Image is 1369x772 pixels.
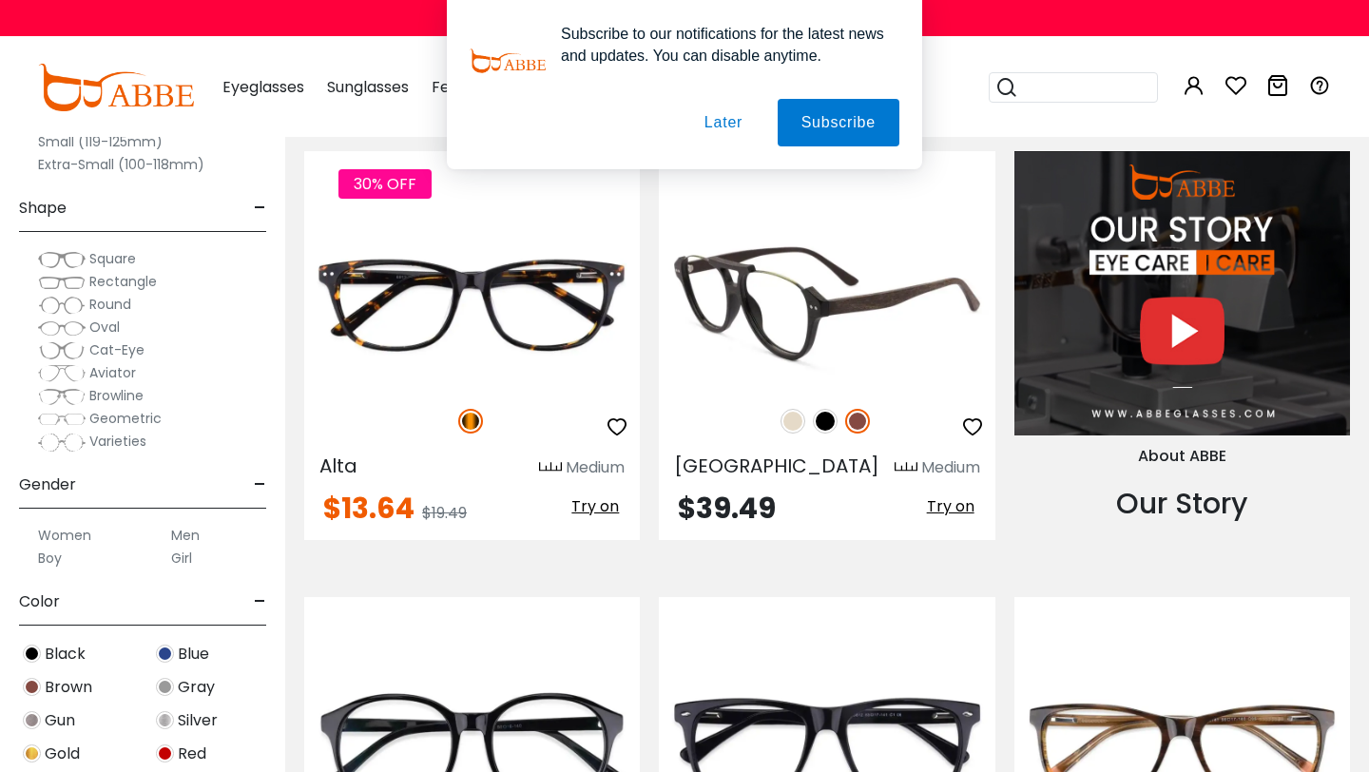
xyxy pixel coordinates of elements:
[45,676,92,699] span: Brown
[178,643,209,666] span: Blue
[781,409,805,434] img: Cream
[470,23,546,99] img: notification icon
[895,461,917,475] img: size ruler
[178,743,206,765] span: Red
[571,495,619,517] span: Try on
[921,456,980,479] div: Medium
[89,409,162,428] span: Geometric
[813,409,838,434] img: Black
[338,169,432,199] span: 30% OFF
[156,711,174,729] img: Silver
[254,462,266,508] span: -
[678,488,776,529] span: $39.49
[422,502,467,524] span: $19.49
[38,524,91,547] label: Women
[89,363,136,382] span: Aviator
[659,220,994,388] img: Brown Ocean Gate - Combination ,Universal Bridge Fit
[1014,482,1350,525] div: Our Story
[156,645,174,663] img: Blue
[89,295,131,314] span: Round
[45,709,75,732] span: Gun
[38,341,86,360] img: Cat-Eye.png
[546,23,899,67] div: Subscribe to our notifications for the latest news and updates. You can disable anytime.
[156,678,174,696] img: Gray
[38,547,62,569] label: Boy
[89,386,144,405] span: Browline
[304,220,640,388] img: Tortoise Alta - Acetate ,Universal Bridge Fit
[156,744,174,762] img: Red
[45,743,80,765] span: Gold
[1014,445,1350,468] div: About ABBE
[23,678,41,696] img: Brown
[89,432,146,451] span: Varieties
[927,495,974,517] span: Try on
[539,461,562,475] img: size ruler
[45,643,86,666] span: Black
[38,364,86,383] img: Aviator.png
[171,547,192,569] label: Girl
[38,250,86,269] img: Square.png
[23,645,41,663] img: Black
[19,185,67,231] span: Shape
[38,433,86,453] img: Varieties.png
[19,579,60,625] span: Color
[89,318,120,337] span: Oval
[458,409,483,434] img: Tortoise
[38,410,86,429] img: Geometric.png
[1014,151,1350,435] img: About Us
[38,318,86,338] img: Oval.png
[921,494,980,519] button: Try on
[323,488,415,529] span: $13.64
[319,453,357,479] span: Alta
[38,273,86,292] img: Rectangle.png
[19,462,76,508] span: Gender
[178,709,218,732] span: Silver
[845,409,870,434] img: Brown
[23,744,41,762] img: Gold
[778,99,899,146] button: Subscribe
[254,185,266,231] span: -
[171,524,200,547] label: Men
[89,340,145,359] span: Cat-Eye
[89,272,157,291] span: Rectangle
[38,296,86,315] img: Round.png
[566,456,625,479] div: Medium
[38,387,86,406] img: Browline.png
[674,453,879,479] span: [GEOGRAPHIC_DATA]
[23,711,41,729] img: Gun
[89,249,136,268] span: Square
[178,676,215,699] span: Gray
[254,579,266,625] span: -
[566,494,625,519] button: Try on
[681,99,766,146] button: Later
